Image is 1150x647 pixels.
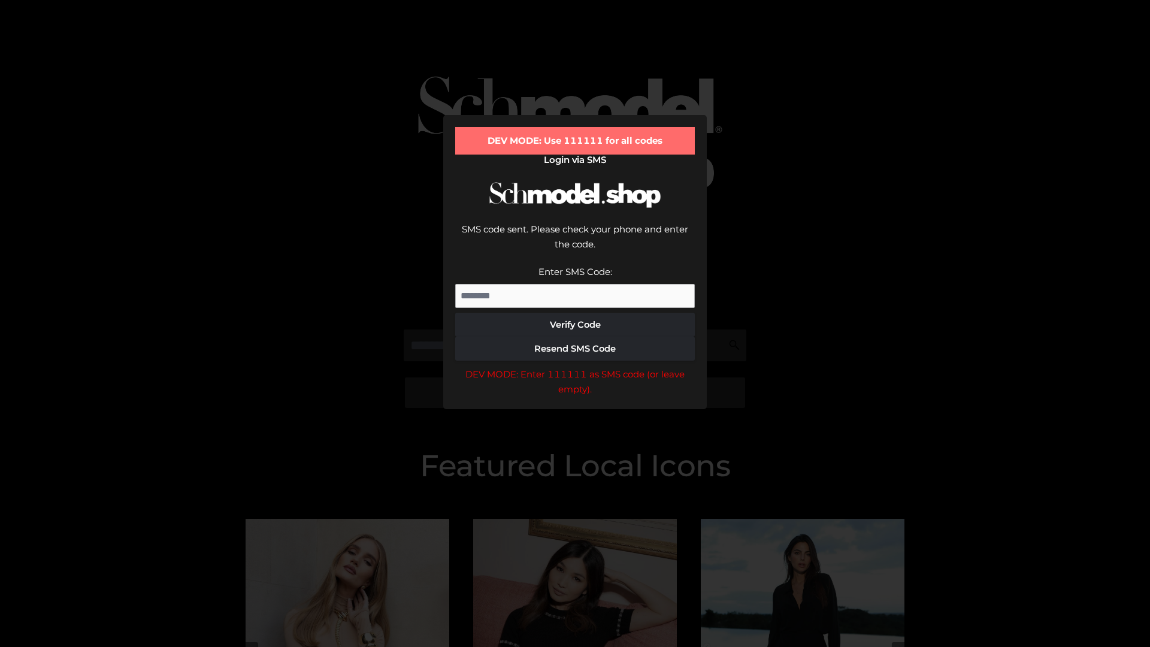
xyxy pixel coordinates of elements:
[455,313,695,337] button: Verify Code
[485,171,665,219] img: Schmodel Logo
[455,367,695,397] div: DEV MODE: Enter 111111 as SMS code (or leave empty).
[455,155,695,165] h2: Login via SMS
[538,266,612,277] label: Enter SMS Code:
[455,127,695,155] div: DEV MODE: Use 111111 for all codes
[455,222,695,264] div: SMS code sent. Please check your phone and enter the code.
[455,337,695,361] button: Resend SMS Code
